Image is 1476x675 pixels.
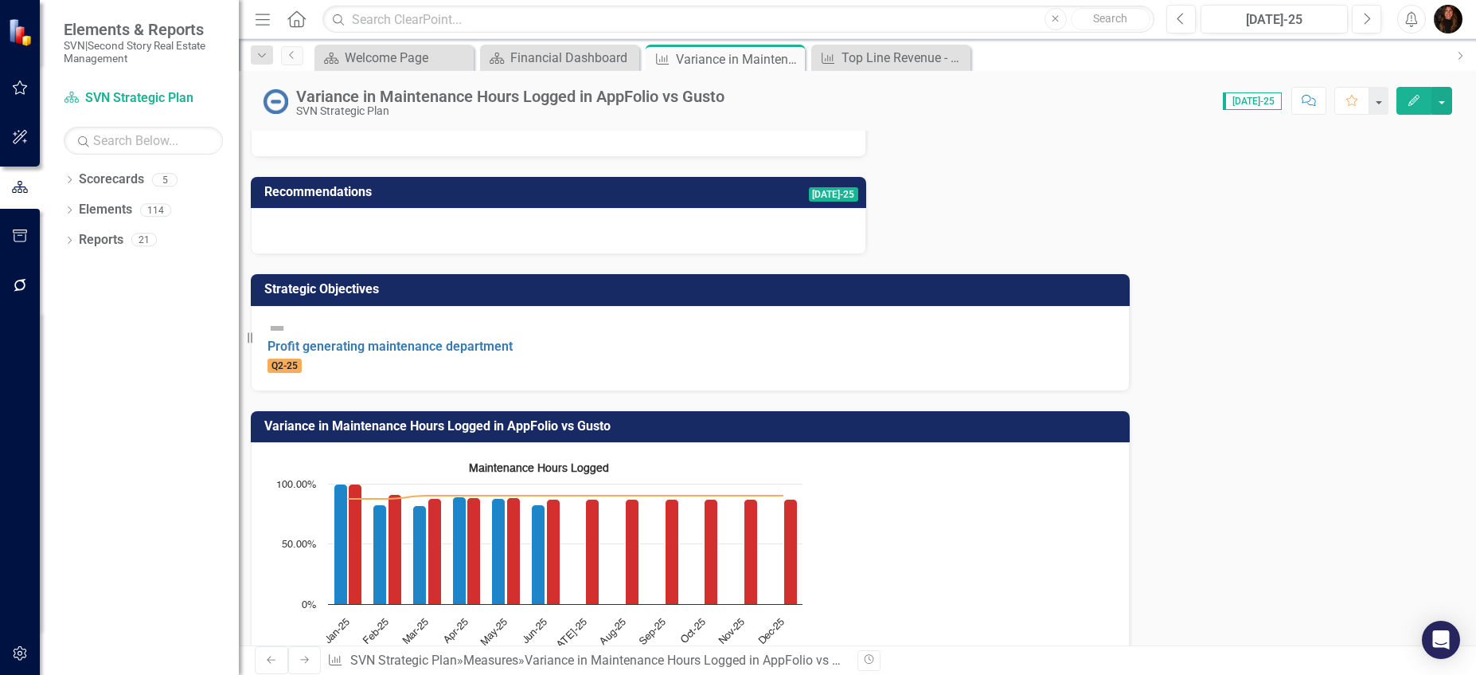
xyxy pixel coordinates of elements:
[428,499,442,605] path: Mar-25, 87.89333333. YTD Actual.
[507,498,521,605] path: May-25, 88.152. YTD Actual.
[815,48,966,68] a: Top Line Revenue - PM
[442,617,471,646] text: Apr-25
[784,500,798,605] path: Dec-25, 87.205. YTD Actual.
[350,653,457,668] a: SVN Strategic Plan
[484,48,635,68] a: Financial Dashboard
[467,498,481,605] path: Apr-25, 88.2625. YTD Actual.
[547,500,560,605] path: Jun-25, 87.205. YTD Actual.
[479,617,510,648] text: May-25
[79,231,123,249] a: Reports
[666,500,679,605] path: Sep-25, 87.205. YTD Actual.
[717,617,747,646] text: Nov-25
[264,185,670,199] h3: Recommendations
[841,48,966,68] div: Top Line Revenue - PM
[598,617,628,647] text: Aug-25
[626,500,639,605] path: Aug-25, 87.205. YTD Actual.
[401,617,431,646] text: Mar-25
[1434,5,1462,33] img: Jill Allen
[322,6,1154,33] input: Search ClearPoint...
[267,339,513,354] a: Profit generating maintenance department
[1071,8,1150,30] button: Search
[1201,5,1348,33] button: [DATE]-25
[1093,12,1127,25] span: Search
[679,617,708,646] text: Oct-25
[318,48,470,68] a: Welcome Page
[263,88,288,114] img: No Information
[349,485,362,605] path: Jan-25, 99.54. YTD Actual.
[296,105,724,117] div: SVN Strategic Plan
[389,495,402,605] path: Feb-25, 91.105. YTD Actual.
[152,173,178,186] div: 5
[140,203,171,217] div: 114
[532,505,545,605] path: Jun-25, 82.47. Actual.
[79,201,132,219] a: Elements
[521,617,549,646] text: Jun-25
[510,48,635,68] div: Financial Dashboard
[264,282,1122,296] h3: Strategic Objectives
[586,500,599,605] path: Jul-25, 87.205. YTD Actual.
[492,499,506,605] path: May-25, 87.71. Actual.
[323,617,352,646] text: Jan-25
[267,359,302,373] span: Q2-25
[64,89,223,108] a: SVN Strategic Plan
[327,652,845,670] div: » »
[744,500,758,605] path: Nov-25, 87.205. YTD Actual.
[413,506,427,605] path: Mar-25, 81.47. Actual.
[8,18,36,45] img: ClearPoint Strategy
[638,617,668,647] text: Sep-25
[373,505,387,605] path: Feb-25, 82.67. Actual.
[1422,621,1460,659] div: Open Intercom Messenger
[361,617,391,646] text: Feb-25
[276,480,316,490] text: 100.00%
[264,419,1122,434] h3: Variance in Maintenance Hours Logged in AppFolio vs Gusto
[64,20,223,39] span: Elements & Reports
[525,653,865,668] div: Variance in Maintenance Hours Logged in AppFolio vs Gusto
[1206,10,1342,29] div: [DATE]-25
[64,127,223,155] input: Search Below...
[548,617,589,658] text: [DATE]-25
[757,617,787,646] text: Dec-25
[131,234,157,247] div: 21
[79,171,144,189] a: Scorecards
[349,485,798,605] g: YTD Actual, series 3 of 3. Bar series with 12 bars.
[1223,92,1282,110] span: [DATE]-25
[809,187,859,202] span: [DATE]-25
[345,48,470,68] div: Welcome Page
[453,497,467,605] path: Apr-25, 89.37. Actual.
[676,49,801,69] div: Variance in Maintenance Hours Logged in AppFolio vs Gusto
[469,463,609,475] text: Maintenance Hours Logged
[282,540,316,550] text: 50.00%
[302,600,316,610] text: 0%
[334,484,784,605] g: Actual, series 1 of 3. Bar series with 12 bars.
[705,500,718,605] path: Oct-25, 87.205. YTD Actual.
[334,485,348,605] path: Jan-25, 99.54. Actual.
[296,88,724,105] div: Variance in Maintenance Hours Logged in AppFolio vs Gusto
[267,319,287,338] img: Not Defined
[463,653,518,668] a: Measures
[64,39,223,65] small: SVN|Second Story Real Estate Management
